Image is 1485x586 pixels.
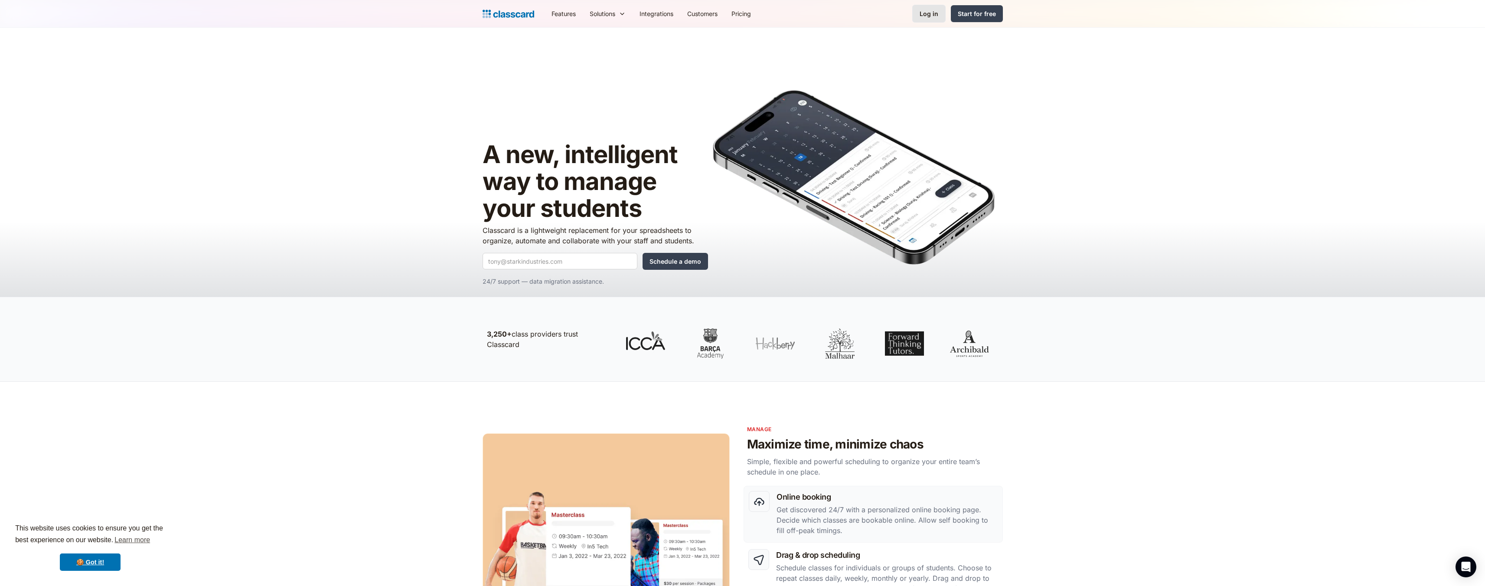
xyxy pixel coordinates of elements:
[951,5,1003,22] a: Start for free
[958,9,996,18] div: Start for free
[487,329,608,350] p: class providers trust Classcard
[483,276,708,287] p: 24/7 support — data migration assistance.
[483,225,708,246] p: Classcard is a lightweight replacement for your spreadsheets to organize, automate and collaborat...
[777,491,997,503] h3: Online booking
[920,9,938,18] div: Log in
[747,425,1003,433] p: Manage
[483,8,534,20] a: Logo
[1456,557,1476,577] div: Open Intercom Messenger
[777,504,997,536] p: Get discovered 24/7 with a personalized online booking page. Decide which classes are bookable on...
[483,253,637,269] input: tony@starkindustries.com
[583,4,633,23] div: Solutions
[15,523,165,547] span: This website uses cookies to ensure you get the best experience on our website.
[643,253,708,270] input: Schedule a demo
[487,330,512,338] strong: 3,250+
[545,4,583,23] a: Features
[747,437,1003,452] h2: Maximize time, minimize chaos
[483,141,708,222] h1: A new, intelligent way to manage your students
[113,534,151,547] a: learn more about cookies
[776,549,998,561] h3: Drag & drop scheduling
[680,4,725,23] a: Customers
[633,4,680,23] a: Integrations
[912,5,946,23] a: Log in
[590,9,615,18] div: Solutions
[60,553,121,571] a: dismiss cookie message
[7,515,173,579] div: cookieconsent
[725,4,758,23] a: Pricing
[483,253,708,270] form: Quick Demo Form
